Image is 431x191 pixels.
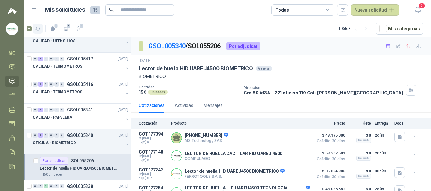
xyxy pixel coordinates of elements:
button: Nueva solicitud [351,4,399,16]
div: 0 [33,82,38,87]
div: Incluido [356,156,371,161]
p: SOL055206 [71,159,94,163]
div: 0 [60,82,64,87]
button: Mís categorías [376,23,423,35]
p: COT177148 [139,149,167,154]
img: Company Logo [171,169,182,179]
div: 0 [60,108,64,112]
p: GSOL005416 [67,82,93,87]
span: Exp: [DATE] [139,176,167,180]
p: [DATE] [139,58,151,64]
span: $ 85.024.905 [314,167,345,175]
p: [DATE] [118,132,128,138]
div: 0 [54,57,59,61]
p: 150 [139,89,147,95]
div: Todas [275,7,289,14]
p: 20 días [375,149,391,157]
div: 0 [44,108,48,112]
div: 1 - 8 de 8 [339,24,371,34]
div: 0 [49,184,54,188]
p: Cantidad [139,85,239,89]
div: 0 [54,184,59,188]
p: LECTOR DE HUELLA DACTILAR HID UAREU 4500 [185,151,282,156]
span: 7 [79,23,84,28]
h1: Mis solicitudes [45,5,85,14]
div: 0 [44,57,48,61]
div: Incluido [356,138,371,143]
div: 0 [33,133,38,138]
p: [DATE] [118,56,128,62]
p: [DATE] [118,183,128,189]
div: 0 [38,184,43,188]
img: Company Logo [6,23,18,35]
a: GSOL005340 [148,42,186,50]
a: 0 1 0 0 0 0 GSOL005340[DATE] OFICINA - BIOMETRICO [33,132,130,152]
img: Company Logo [171,151,182,161]
div: General [256,66,272,71]
button: 7 [61,24,71,34]
p: Lector de huella HID UAREU4500 BIOMETRICO [139,65,253,72]
span: Exp: [DATE] [139,140,167,144]
div: 1 [38,133,43,138]
p: Cotización [139,121,167,126]
p: COT177242 [139,167,167,172]
div: Por adjudicar [40,157,68,165]
div: 2 [38,82,43,87]
a: Por adjudicarSOL055206Lector de huella HID UAREU4500 BIOMETRICO150 Unidades [24,154,131,180]
div: 0 [54,133,59,138]
div: 0 [49,133,54,138]
p: COT177254 [139,185,167,190]
a: 0 2 0 0 0 0 GSOL005416[DATE] CALIDAD - TERMOMETROS [33,81,130,101]
div: 0 [60,133,64,138]
span: Crédito 30 días [314,139,345,143]
div: Por adjudicar [226,42,260,50]
p: [DATE] [118,81,128,87]
button: 2 [412,4,423,16]
span: 7 [67,23,71,28]
p: Cra 80 #13A - 221 oficina 110 Cali , [PERSON_NAME][GEOGRAPHIC_DATA] [244,90,403,95]
div: Cotizaciones [139,102,165,109]
div: 1 [44,184,48,188]
p: 30 días [375,167,391,175]
span: C: [DATE] [139,137,167,140]
div: 0 [49,82,54,87]
p: M3 Technology SAS [185,138,228,143]
p: COMPULAGO [185,156,282,161]
div: 0 [44,133,48,138]
p: COT177094 [139,132,167,137]
a: 0 1 0 0 0 0 GSOL005417[DATE] CALIDAD - TERMOMETROS [33,55,130,75]
button: 7 [48,24,58,34]
div: 0 [54,82,59,87]
p: $ 0 [349,149,371,157]
div: Mensajes [204,102,223,109]
p: OFICINA - BIOMETRICO [33,140,76,146]
p: CALIDAD - PAPELERA [33,115,72,121]
div: 150 Unidades [40,172,65,177]
p: Docs [394,121,407,126]
div: 0 [49,108,54,112]
span: Crédito 30 días [314,175,345,179]
span: $ 48.195.000 [314,132,345,139]
span: C: [DATE] [139,154,167,158]
div: 0 [44,82,48,87]
button: 7 [74,24,84,34]
p: CALIDAD - TERMOMETROS [33,89,82,95]
a: 0 1 0 0 0 0 GSOL005341[DATE] CALIDAD - PAPELERA [33,106,130,126]
div: 0 [33,57,38,61]
p: $ 0 [349,167,371,175]
p: 2 días [375,132,391,139]
p: Producto [171,121,310,126]
div: 0 [33,108,38,112]
p: CALIDAD - UTENSILIOS [33,38,75,44]
span: $ 53.302.501 [314,149,345,157]
img: Logo peakr [7,8,17,15]
p: [DATE] [118,107,128,113]
p: [PHONE_NUMBER] [185,133,228,138]
span: 7 [54,23,58,28]
span: Crédito 30 días [314,157,345,161]
p: GSOL005340 [67,133,93,138]
p: GSOL005338 [67,184,93,188]
div: 0 [60,184,64,188]
span: Exp: [DATE] [139,158,167,162]
div: 0 [54,108,59,112]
